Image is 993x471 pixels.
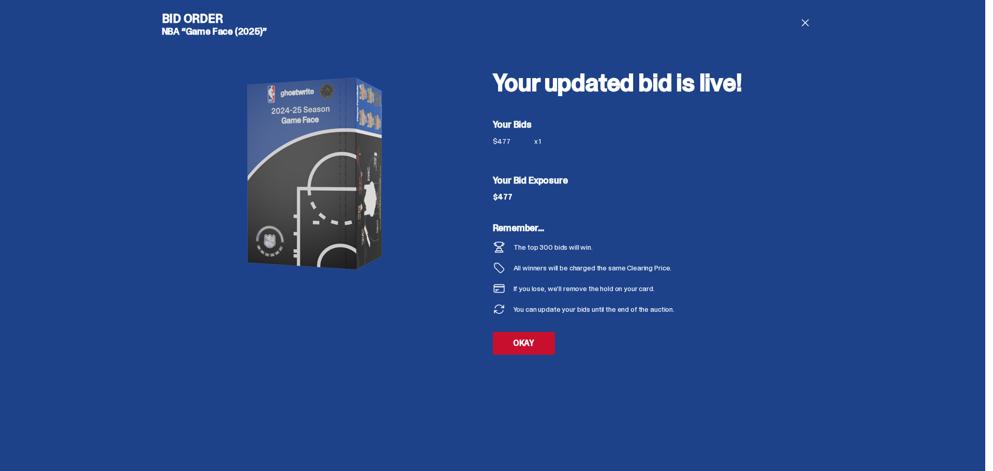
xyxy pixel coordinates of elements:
h2: Your updated bid is live! [493,70,824,95]
a: OKAY [493,332,555,355]
h5: Remember... [493,223,758,233]
div: If you lose, we’ll remove the hold on your card. [514,285,655,292]
div: $477 [493,138,534,145]
div: x 1 [534,138,551,151]
div: $477 [493,193,513,201]
h5: NBA “Game Face (2025)” [162,27,472,36]
div: You can update your bids until the end of the auction. [514,306,674,313]
div: The top 300 bids will win. [514,244,593,251]
h5: Your Bid Exposure [493,176,824,185]
img: product image [214,44,420,303]
h5: Your Bids [493,120,824,129]
div: All winners will be charged the same Clearing Price. [514,264,758,271]
h4: Bid Order [162,12,472,25]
